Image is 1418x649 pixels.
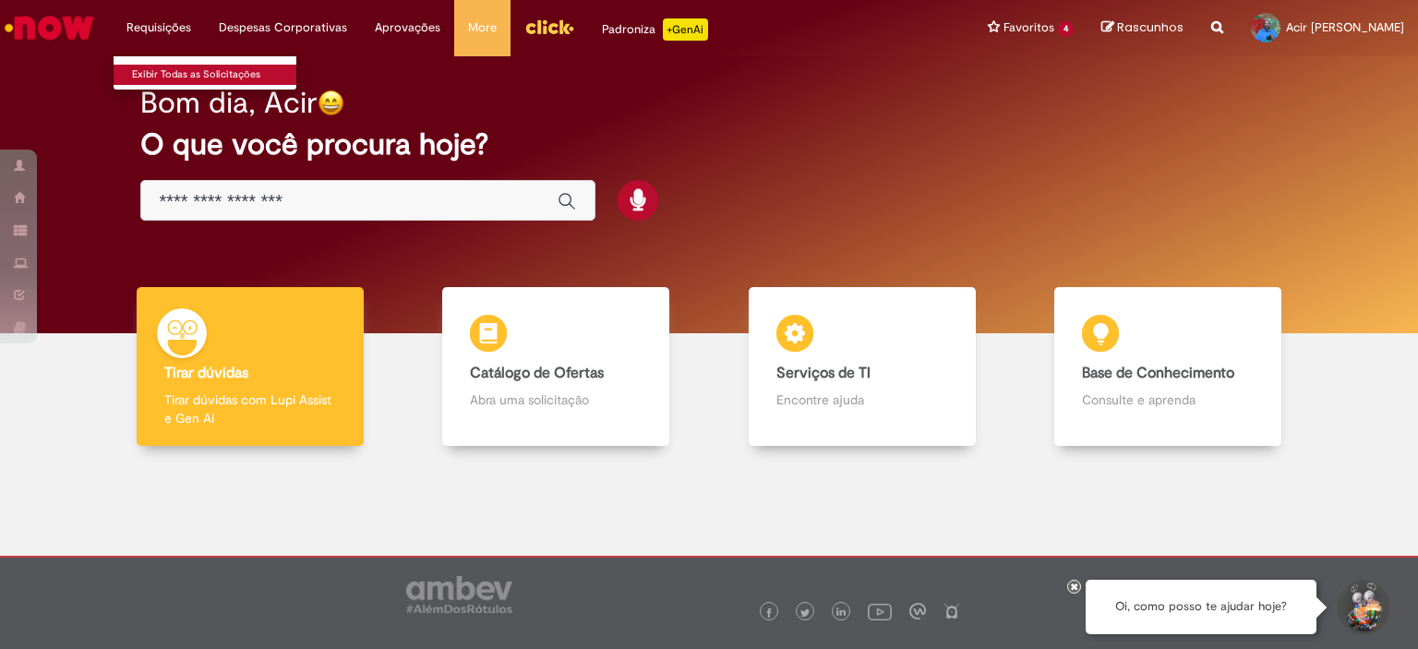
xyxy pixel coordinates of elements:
[709,287,1015,447] a: Serviços de TI Encontre ajuda
[470,364,604,382] b: Catálogo de Ofertas
[164,391,336,427] p: Tirar dúvidas com Lupi Assist e Gen Ai
[318,90,344,116] img: happy-face.png
[1082,364,1234,382] b: Base de Conhecimento
[1086,580,1316,634] div: Oi, como posso te ajudar hoje?
[403,287,710,447] a: Catálogo de Ofertas Abra uma solicitação
[524,13,574,41] img: click_logo_yellow_360x200.png
[1015,287,1322,447] a: Base de Conhecimento Consulte e aprenda
[602,18,708,41] div: Padroniza
[2,9,97,46] img: ServiceNow
[219,18,347,37] span: Despesas Corporativas
[1101,19,1184,37] a: Rascunhos
[97,287,403,447] a: Tirar dúvidas Tirar dúvidas com Lupi Assist e Gen Ai
[406,576,512,613] img: logo_footer_ambev_rotulo_gray.png
[1335,580,1390,635] button: Iniciar Conversa de Suporte
[1286,19,1404,35] span: Acir [PERSON_NAME]
[776,391,948,409] p: Encontre ajuda
[1058,21,1074,37] span: 4
[1117,18,1184,36] span: Rascunhos
[126,18,191,37] span: Requisições
[764,608,774,618] img: logo_footer_facebook.png
[113,55,297,90] ul: Requisições
[800,608,810,618] img: logo_footer_twitter.png
[943,603,960,619] img: logo_footer_naosei.png
[1082,391,1254,409] p: Consulte e aprenda
[1003,18,1054,37] span: Favoritos
[468,18,497,37] span: More
[836,607,846,619] img: logo_footer_linkedin.png
[114,65,317,85] a: Exibir Todas as Solicitações
[868,599,892,623] img: logo_footer_youtube.png
[663,18,708,41] p: +GenAi
[776,364,871,382] b: Serviços de TI
[470,391,642,409] p: Abra uma solicitação
[164,364,248,382] b: Tirar dúvidas
[140,128,1279,161] h2: O que você procura hoje?
[909,603,926,619] img: logo_footer_workplace.png
[140,87,318,119] h2: Bom dia, Acir
[375,18,440,37] span: Aprovações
